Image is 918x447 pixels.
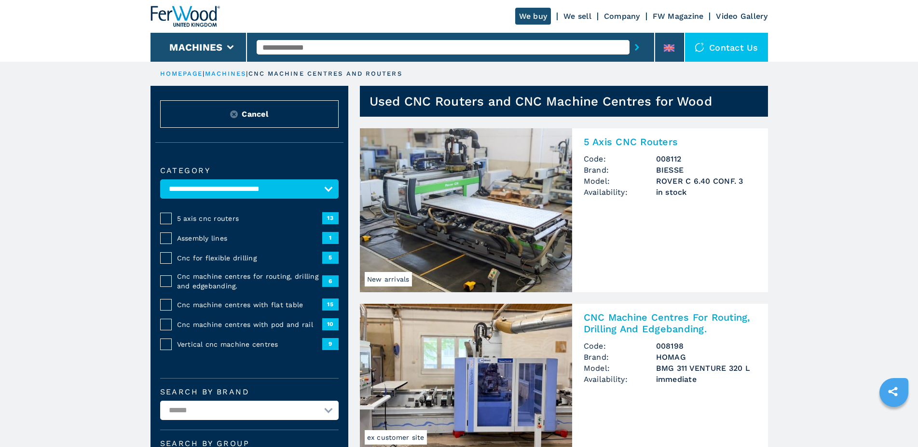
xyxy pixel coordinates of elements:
p: cnc machine centres and routers [248,69,402,78]
span: Assembly lines [177,233,322,243]
a: sharethis [881,379,905,404]
a: Video Gallery [716,12,767,21]
span: Cnc machine centres with pod and rail [177,320,322,329]
a: We buy [515,8,551,25]
span: Model: [584,363,656,374]
span: Cancel [242,108,268,120]
h3: HOMAG [656,352,756,363]
img: Ferwood [151,6,220,27]
a: HOMEPAGE [160,70,203,77]
span: 5 [322,252,339,263]
button: submit-button [630,36,644,58]
a: Company [604,12,640,21]
h3: 008198 [656,340,756,352]
span: Cnc machine centres for routing, drilling and edgebanding. [177,271,322,291]
div: Contact us [685,33,768,62]
span: ex customer site [365,430,427,445]
span: New arrivals [365,272,412,286]
span: 15 [322,298,339,310]
h1: Used CNC Routers and CNC Machine Centres for Wood [370,94,712,109]
span: Cnc for flexible drilling [177,253,322,263]
a: 5 Axis CNC Routers BIESSE ROVER C 6.40 CONF. 3New arrivals5 Axis CNC RoutersCode:008112Brand:BIES... [360,128,768,292]
a: machines [205,70,247,77]
span: Model: [584,176,656,187]
span: in stock [656,187,756,198]
iframe: Chat [877,404,911,440]
span: Brand: [584,352,656,363]
span: 9 [322,338,339,350]
h3: BIESSE [656,164,756,176]
label: Search by brand [160,388,339,396]
h2: 5 Axis CNC Routers [584,136,756,148]
span: Availability: [584,374,656,385]
span: 5 axis cnc routers [177,214,322,223]
img: 5 Axis CNC Routers BIESSE ROVER C 6.40 CONF. 3 [360,128,572,292]
span: | [203,70,205,77]
h3: 008112 [656,153,756,164]
span: | [246,70,248,77]
span: immediate [656,374,756,385]
h3: ROVER C 6.40 CONF. 3 [656,176,756,187]
h3: BMG 311 VENTURE 320 L [656,363,756,374]
span: 10 [322,318,339,330]
span: Brand: [584,164,656,176]
span: Code: [584,340,656,352]
a: FW Magazine [653,12,704,21]
img: Contact us [695,42,704,52]
span: Code: [584,153,656,164]
span: Availability: [584,187,656,198]
span: 6 [322,275,339,287]
span: Vertical cnc machine centres [177,339,322,349]
h2: CNC Machine Centres For Routing, Drilling And Edgebanding. [584,312,756,335]
label: Category [160,167,339,175]
a: We sell [563,12,591,21]
span: Cnc machine centres with flat table [177,300,322,310]
button: Machines [169,41,222,53]
span: 1 [322,232,339,244]
img: Reset [230,110,238,118]
button: ResetCancel [160,100,339,128]
span: 13 [322,212,339,224]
